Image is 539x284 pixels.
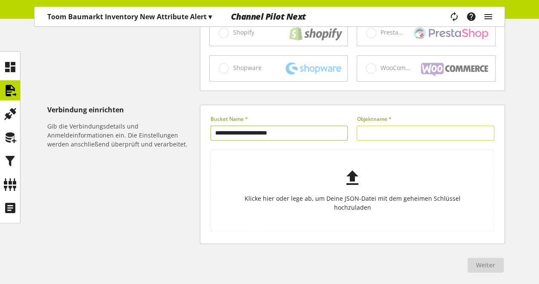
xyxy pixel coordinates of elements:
span: Objektname * [357,115,391,123]
span: ▾ [208,12,212,21]
h5: Verbindung einrichten [47,105,196,115]
nav: main navigation [34,6,505,27]
p: Klicke hier oder lege ab, um Deine JSON-Datei mit dem geheimen Schlüssel hochzuladen [230,194,474,212]
button: Weiter [467,258,504,272]
p: Toom Baumarkt Inventory New Attribute Alert [47,12,212,22]
h6: Gib die Verbindungsdetails und Anmeldeinformationen ein. Die Einstellungen werden anschließend üb... [47,122,196,149]
span: Bucket Name * [210,115,248,123]
span: Weiter [476,261,495,269]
